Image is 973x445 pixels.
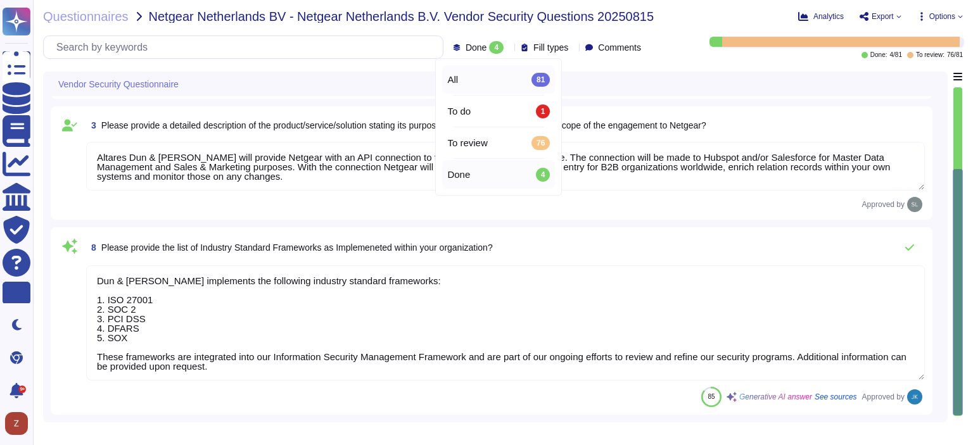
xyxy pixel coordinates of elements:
[466,43,486,52] span: Done
[442,160,555,189] div: Done
[598,43,641,52] span: Comments
[447,169,470,180] span: Done
[58,80,179,89] span: Vendor Security Questionnaire
[862,393,905,401] span: Approved by
[442,128,555,157] div: To review
[813,13,844,20] span: Analytics
[531,73,550,87] div: 81
[907,389,922,404] img: user
[708,393,715,400] span: 85
[889,52,901,58] span: 4 / 81
[533,43,568,52] span: Fill types
[149,10,654,23] span: Netgear Netherlands BV - Netgear Netherlands B.V. Vendor Security Questions 20250815
[86,121,96,130] span: 3
[862,201,905,208] span: Approved by
[447,74,458,85] span: All
[489,41,504,54] div: 4
[815,393,857,401] span: See sources
[442,65,555,94] div: All
[798,11,844,22] button: Analytics
[447,104,550,118] div: To do
[870,52,887,58] span: Done:
[907,197,922,212] img: user
[447,136,550,150] div: To review
[5,412,28,435] img: user
[50,36,443,58] input: Search by keywords
[447,168,550,182] div: Done
[3,410,37,437] button: user
[872,13,894,20] span: Export
[929,13,955,20] span: Options
[43,10,129,23] span: Questionnaires
[18,385,26,393] div: 9+
[536,168,550,182] div: 4
[101,242,493,253] span: Please provide the list of Industry Standard Frameworks as Implemeneted within your organization?
[739,393,812,401] span: Generative AI answer
[447,137,487,149] span: To review
[447,106,471,117] span: To do
[101,120,706,130] span: Please provide a detailed description of the product/service/solution stating its purpose and how...
[86,142,925,191] textarea: Altares Dun & [PERSON_NAME] will provide Netgear with an API connection to the Dun & Bradstreet d...
[442,97,555,125] div: To do
[916,52,944,58] span: To review:
[86,243,96,252] span: 8
[531,136,550,150] div: 76
[947,52,963,58] span: 76 / 81
[86,265,925,380] textarea: Dun & [PERSON_NAME] implements the following industry standard frameworks: 1. ISO 27001 2. SOC 2 ...
[447,73,550,87] div: All
[536,104,550,118] div: 1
